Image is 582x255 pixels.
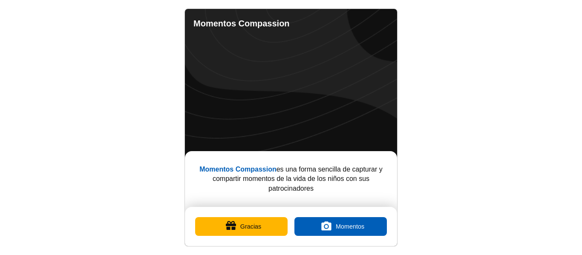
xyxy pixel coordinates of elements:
[193,19,290,28] b: Momentos Compassion
[344,17,354,28] a: Completed Moments
[361,17,372,28] a: Contacto
[294,217,387,236] label: Momentos
[199,165,383,193] p: es una forma sencilla de capturar y compartir momentos de la vida de los niños con sus patrocinad...
[378,17,389,28] a: Ajustes
[199,166,276,173] b: Momentos Compassion
[195,217,288,236] button: Gracias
